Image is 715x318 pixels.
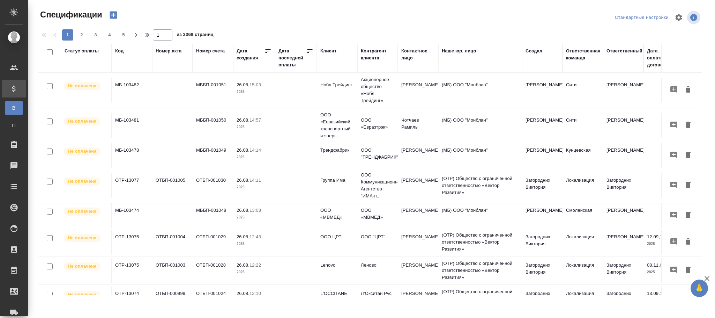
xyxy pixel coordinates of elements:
p: Не оплачена [68,208,96,215]
p: 26.08, [237,178,249,183]
p: Не оплачена [68,82,96,89]
p: Л’Окситан Рус [361,290,394,297]
a: П [5,118,23,132]
td: МББП-001050 [193,113,233,138]
p: 2025 [237,269,271,276]
td: Чотчаев Рамиль [398,113,438,138]
td: [PERSON_NAME] [522,113,563,138]
p: ООО «МВМЕД» [361,207,394,221]
button: Удалить [682,209,694,222]
p: ООО "ЦРТ" [361,233,394,240]
td: [PERSON_NAME] [603,113,643,138]
td: ОТБП-001005 [152,173,193,198]
td: [PERSON_NAME] [603,230,643,254]
p: Трендфабрик [320,147,354,154]
button: Удалить [682,119,694,132]
td: OTP-13075 [112,258,152,283]
p: 14:11 [249,178,261,183]
p: 12:10 [249,291,261,296]
button: Удалить [682,236,694,248]
td: Загородних Виктория [603,258,643,283]
td: Локализация [563,173,603,198]
p: Группа Има [320,177,354,184]
td: МБ-103481 [112,113,152,138]
div: Номер счета [196,48,225,55]
button: 🙏 [691,280,708,297]
button: 5 [118,29,129,41]
div: Ответственная команда [566,48,601,62]
p: Нобл Трейдинг [320,81,354,88]
td: МБ-103478 [112,143,152,168]
div: Дата создания [237,48,265,62]
td: [PERSON_NAME] [522,78,563,102]
p: Не оплачена [68,291,96,298]
button: Удалить [682,264,694,277]
div: Дата последней оплаты [278,48,306,68]
p: L'OCCITANE [320,290,354,297]
p: 00:00 [660,262,671,268]
p: ООО «МВМЕД» [320,207,354,221]
td: (OTP) Общество с ограниченной ответственностью «Вектор Развития» [438,172,522,200]
p: 26.08, [237,208,249,213]
button: 4 [104,29,115,41]
p: 2025 [237,214,271,221]
p: 2025 [237,184,271,191]
td: МББП-001048 [193,203,233,228]
td: (МБ) ООО "Монблан" [438,113,522,138]
td: (OTP) Общество с ограниченной ответственностью «Вектор Развития» [438,256,522,284]
p: Не оплачена [68,234,96,241]
p: Не оплачена [68,263,96,270]
span: 🙏 [693,281,705,296]
p: 12.09, [647,234,660,239]
p: ООО "ТРЕНДФАБРИК" [361,147,394,161]
p: 12:43 [249,234,261,239]
td: [PERSON_NAME] [398,78,438,102]
div: Клиент [320,48,336,55]
p: 2025 [647,240,682,247]
td: (МБ) ООО "Монблан" [438,143,522,168]
div: Ответственный [606,48,642,55]
p: 2025 [237,240,271,247]
p: 15:03 [249,82,261,87]
td: Сити [563,78,603,102]
td: Загородних Виктория [522,287,563,311]
td: ОТБП-001028 [193,258,233,283]
p: 14:57 [249,117,261,123]
p: 26.08, [237,117,249,123]
span: Спецификации [38,9,102,20]
p: 2025 [237,154,271,161]
td: OTP-13074 [112,287,152,311]
p: 2025 [237,88,271,95]
div: Статус оплаты [65,48,99,55]
td: ОТБП-001003 [152,258,193,283]
td: [PERSON_NAME] [603,203,643,228]
td: ОТБП-001004 [152,230,193,254]
span: 4 [104,31,115,38]
td: МБ-103474 [112,203,152,228]
p: ООО «Евразтрэк» [361,117,394,131]
td: ОТБП-001029 [193,230,233,254]
p: Не оплачена [68,178,96,185]
td: Загородних Виктория [603,287,643,311]
td: [PERSON_NAME] [603,78,643,102]
td: [PERSON_NAME] [398,230,438,254]
td: МБ-103482 [112,78,152,102]
span: П [9,122,19,129]
td: [PERSON_NAME] [398,203,438,228]
p: 08.11, [647,262,660,268]
div: Дата оплаты по договору [647,48,675,68]
td: Локализация [563,230,603,254]
td: Кунцевская [563,143,603,168]
p: 14:14 [249,147,261,153]
p: 13.09, [647,291,660,296]
p: 2025 [237,124,271,131]
td: Локализация [563,287,603,311]
p: Не оплачена [68,118,96,125]
p: 26.08, [237,82,249,87]
a: В [5,101,23,115]
p: 2025 [647,269,682,276]
td: [PERSON_NAME] [398,173,438,198]
span: 5 [118,31,129,38]
td: МББП-001051 [193,78,233,102]
div: Код [115,48,124,55]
